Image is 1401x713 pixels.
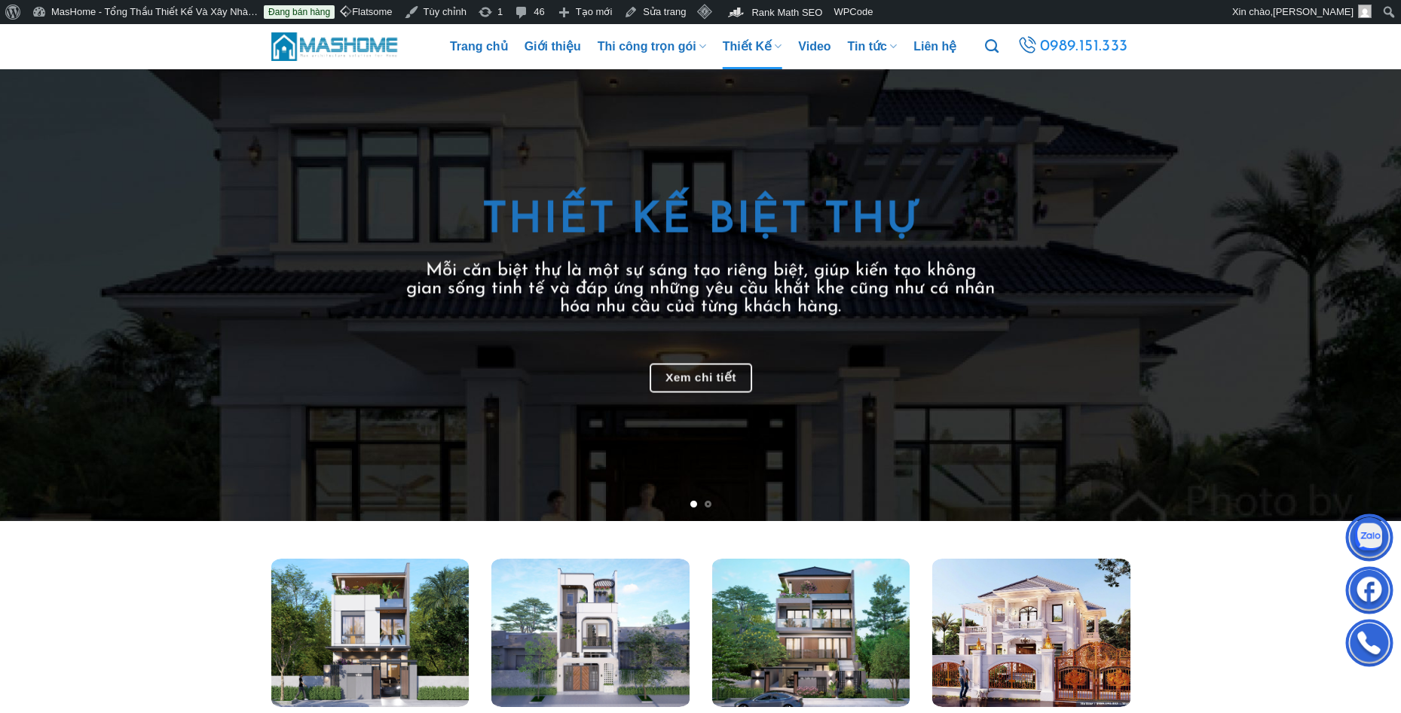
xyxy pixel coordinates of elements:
span: Xem chi tiết [665,369,736,388]
span: 0989.151.333 [1038,33,1131,60]
img: Thiết kế kiến trúc 6 [932,559,1130,707]
a: Tin tức [848,24,898,69]
a: Đang bán hàng [264,5,335,19]
span: Rank Math SEO [751,7,822,18]
img: MasHome – Tổng Thầu Thiết Kế Và Xây Nhà Trọn Gói [271,30,399,62]
a: Giới thiệu [525,24,581,69]
a: Tìm kiếm [985,31,999,62]
img: Thiết kế kiến trúc 5 [712,559,910,707]
img: Zalo [1347,517,1392,562]
a: Thiết Kế [723,24,782,69]
a: Xem chi tiết [650,364,751,393]
a: Thi công trọn gói [598,24,706,69]
h3: Mỗi căn biệt thự là một sự sáng tạo riêng biệt, giúp kiến tạo không gian sống tinh tế và đáp ứng ... [405,262,996,316]
img: Facebook [1347,570,1392,615]
span: [PERSON_NAME] [1273,6,1354,17]
img: Thiết kế kiến trúc 4 [491,559,690,707]
a: Trang chủ [450,24,508,69]
strong: THIẾT KẾ biệt thự [482,200,919,242]
a: Video [798,24,831,69]
img: Phone [1347,623,1392,668]
li: Page dot 2 [705,501,711,507]
a: 0989.151.333 [1011,32,1133,61]
li: Page dot 1 [690,501,697,507]
a: Liên hệ [913,24,956,69]
img: Thiết kế kiến trúc 3 [271,559,470,707]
